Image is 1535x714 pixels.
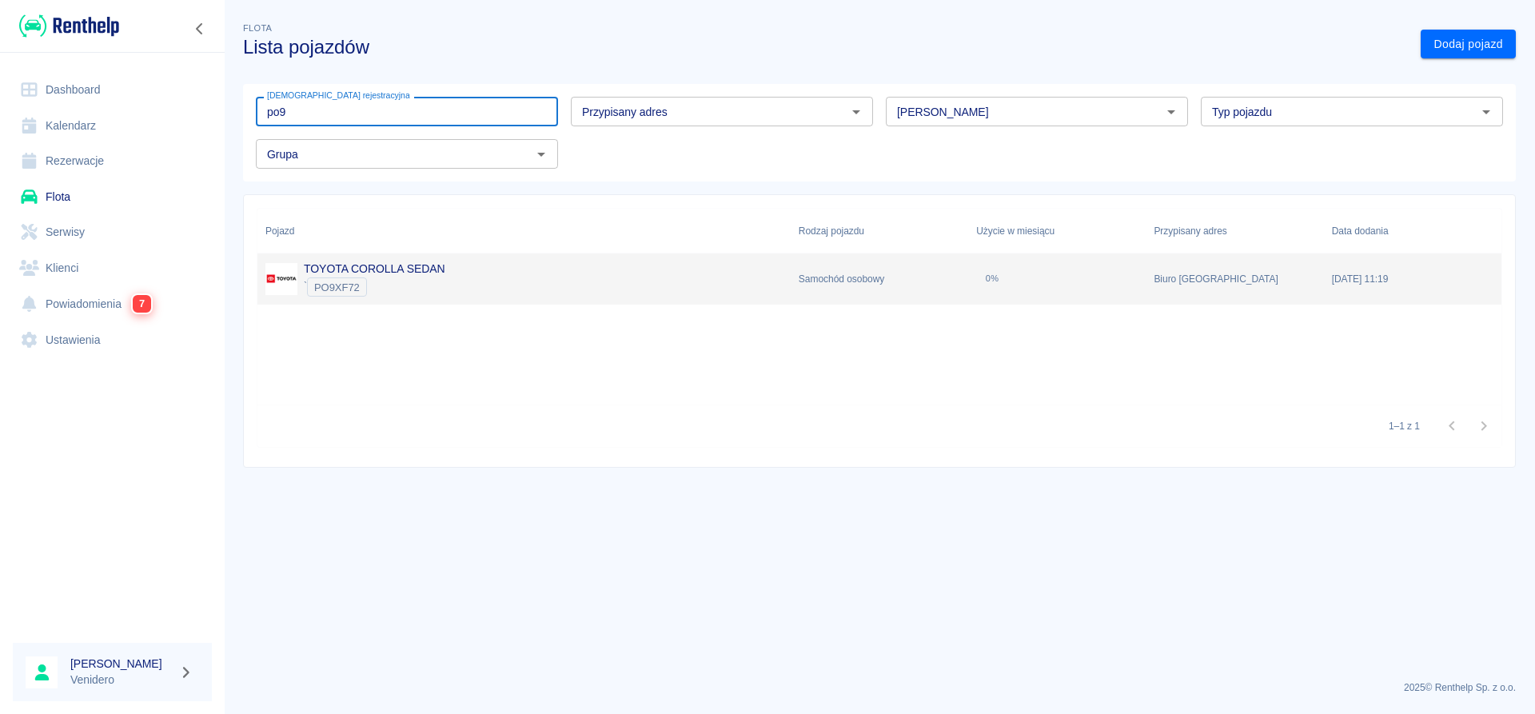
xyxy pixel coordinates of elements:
[845,101,867,123] button: Otwórz
[968,209,1146,253] div: Użycie w miesiącu
[13,108,212,144] a: Kalendarz
[243,23,272,33] span: Flota
[70,656,173,672] h6: [PERSON_NAME]
[13,72,212,108] a: Dashboard
[1389,419,1420,433] p: 1–1 z 1
[1324,209,1501,253] div: Data dodania
[1146,253,1323,305] div: Biuro [GEOGRAPHIC_DATA]
[791,209,968,253] div: Rodzaj pojazdu
[13,322,212,358] a: Ustawienia
[791,253,968,305] div: Samochód osobowy
[188,18,212,39] button: Zwiń nawigację
[133,295,151,313] span: 7
[308,281,366,293] span: PO9XF72
[1421,30,1516,59] a: Dodaj pojazd
[243,36,1408,58] h3: Lista pojazdów
[70,672,173,688] p: Venidero
[530,143,552,166] button: Otwórz
[1475,101,1497,123] button: Otwórz
[976,209,1055,253] div: Użycie w miesiącu
[304,262,445,275] a: TOYOTA COROLLA SEDAN
[1146,209,1323,253] div: Przypisany adres
[1160,101,1182,123] button: Otwórz
[13,250,212,286] a: Klienci
[13,13,119,39] a: Renthelp logo
[304,277,445,297] div: `
[265,263,297,295] img: Image
[13,285,212,322] a: Powiadomienia7
[13,143,212,179] a: Rezerwacje
[799,209,864,253] div: Rodzaj pojazdu
[257,209,791,253] div: Pojazd
[1154,209,1226,253] div: Przypisany adres
[986,273,999,284] div: 0%
[19,13,119,39] img: Renthelp logo
[267,90,410,102] label: [DEMOGRAPHIC_DATA] rejestracyjna
[1324,253,1501,305] div: [DATE] 11:19
[1332,209,1389,253] div: Data dodania
[13,214,212,250] a: Serwisy
[243,680,1516,695] p: 2025 © Renthelp Sp. z o.o.
[265,209,294,253] div: Pojazd
[13,179,212,215] a: Flota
